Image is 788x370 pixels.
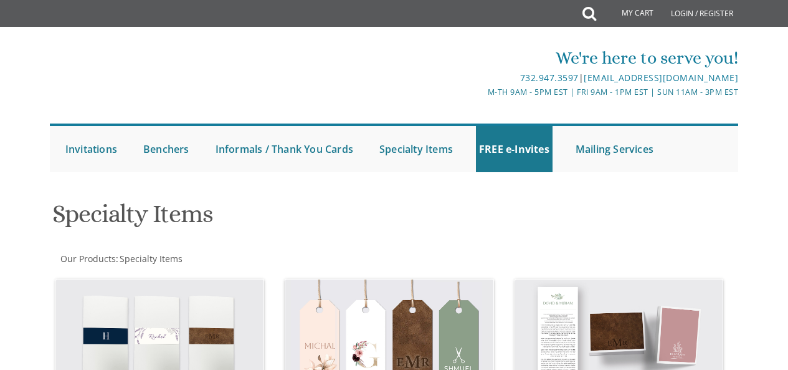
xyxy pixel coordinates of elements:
[520,72,579,84] a: 732.947.3597
[280,71,738,85] div: |
[120,253,183,265] span: Specialty Items
[140,126,192,172] a: Benchers
[59,253,116,265] a: Our Products
[572,126,657,172] a: Mailing Services
[476,126,553,172] a: FREE e-Invites
[595,1,662,26] a: My Cart
[118,253,183,265] a: Specialty Items
[212,126,356,172] a: Informals / Thank You Cards
[280,85,738,99] div: M-Th 9am - 5pm EST | Fri 9am - 1pm EST | Sun 11am - 3pm EST
[50,253,394,265] div: :
[62,126,120,172] a: Invitations
[280,46,738,71] div: We're here to serve you!
[376,126,456,172] a: Specialty Items
[584,72,738,84] a: [EMAIL_ADDRESS][DOMAIN_NAME]
[52,200,502,237] h1: Specialty Items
